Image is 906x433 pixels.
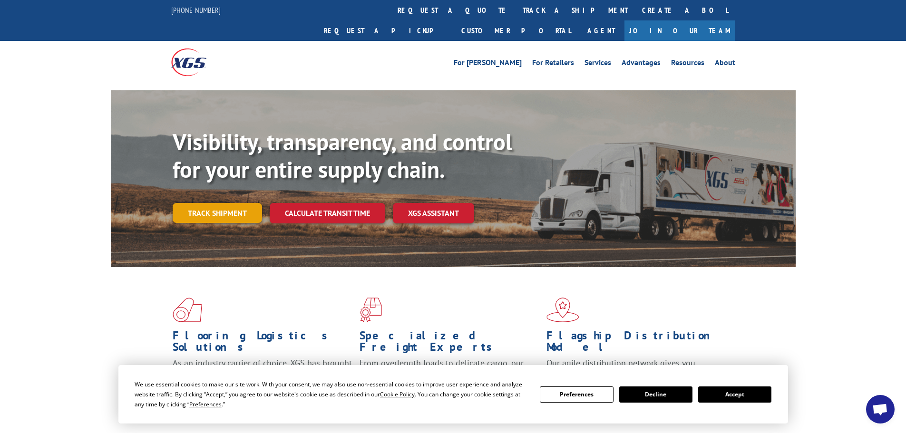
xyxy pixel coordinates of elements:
img: xgs-icon-flagship-distribution-model-red [546,298,579,322]
a: About [715,59,735,69]
a: Join Our Team [624,20,735,41]
a: For [PERSON_NAME] [454,59,522,69]
div: Open chat [866,395,895,423]
a: Track shipment [173,203,262,223]
a: Advantages [622,59,661,69]
h1: Specialized Freight Experts [360,330,539,357]
img: xgs-icon-focused-on-flooring-red [360,298,382,322]
span: Preferences [189,400,222,408]
button: Decline [619,386,692,403]
h1: Flooring Logistics Solutions [173,330,352,357]
img: xgs-icon-total-supply-chain-intelligence-red [173,298,202,322]
span: Cookie Policy [380,390,415,398]
a: Customer Portal [454,20,578,41]
div: Cookie Consent Prompt [118,365,788,423]
a: Resources [671,59,704,69]
a: Calculate transit time [270,203,385,223]
a: For Retailers [532,59,574,69]
span: As an industry carrier of choice, XGS has brought innovation and dedication to flooring logistics... [173,357,352,391]
button: Preferences [540,386,613,403]
a: XGS ASSISTANT [393,203,474,223]
a: [PHONE_NUMBER] [171,5,221,15]
p: From overlength loads to delicate cargo, our experienced staff knows the best way to move your fr... [360,357,539,400]
button: Accept [698,386,771,403]
h1: Flagship Distribution Model [546,330,726,357]
a: Services [585,59,611,69]
span: Our agile distribution network gives you nationwide inventory management on demand. [546,357,721,380]
div: We use essential cookies to make our site work. With your consent, we may also use non-essential ... [135,379,528,409]
a: Agent [578,20,624,41]
b: Visibility, transparency, and control for your entire supply chain. [173,127,512,184]
a: Request a pickup [317,20,454,41]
